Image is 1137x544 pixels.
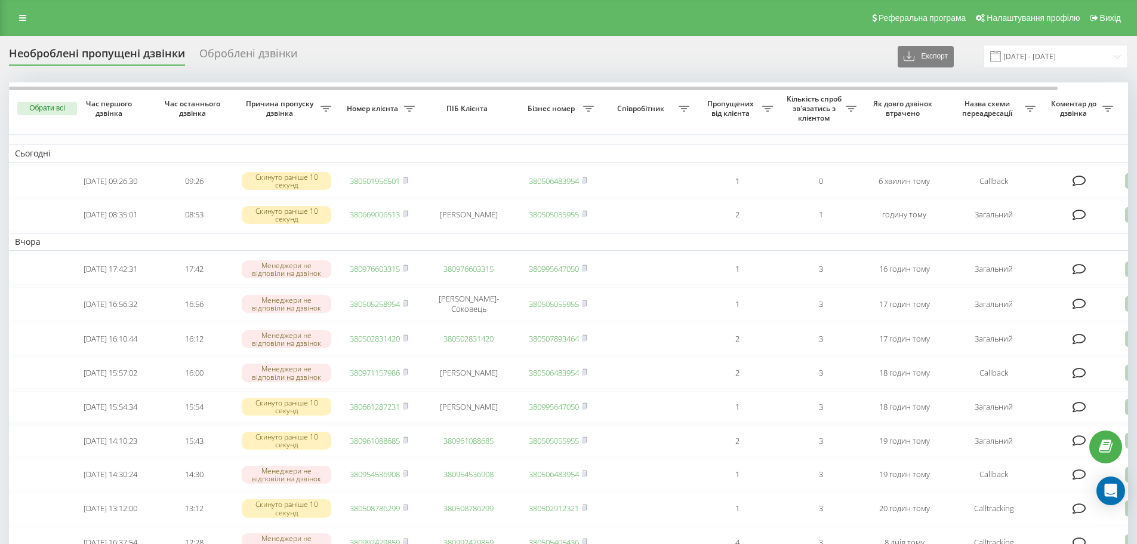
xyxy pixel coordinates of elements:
td: 16:12 [152,323,236,355]
td: 3 [779,459,862,490]
td: 1 [695,253,779,285]
td: 20 годин тому [862,493,946,524]
a: 380506483954 [529,469,579,480]
span: Кількість спроб зв'язатись з клієнтом [785,94,846,122]
a: 380502912321 [529,503,579,514]
div: Менеджери не відповіли на дзвінок [242,295,331,313]
span: Час останнього дзвінка [162,99,226,118]
td: 15:54 [152,391,236,423]
td: 1 [695,165,779,197]
a: 380961088685 [350,435,400,446]
td: 16:56 [152,287,236,321]
a: 380971157986 [350,367,400,378]
td: 17 годин тому [862,287,946,321]
td: 1 [779,199,862,230]
td: [DATE] 16:10:44 [69,323,152,355]
span: Назва схеми переадресації [952,99,1025,118]
td: 0 [779,165,862,197]
td: [PERSON_NAME] [421,199,516,230]
div: Open Intercom Messenger [1096,477,1125,505]
span: Співробітник [606,104,679,113]
td: [DATE] 15:54:34 [69,391,152,423]
td: 08:53 [152,199,236,230]
td: Загальний [946,287,1042,321]
td: 6 хвилин тому [862,165,946,197]
td: Загальний [946,199,1042,230]
td: 17 годин тому [862,323,946,355]
td: 09:26 [152,165,236,197]
td: 17:42 [152,253,236,285]
a: 380954536908 [443,469,494,480]
span: Як довго дзвінок втрачено [872,99,936,118]
td: 18 годин тому [862,391,946,423]
td: 2 [695,199,779,230]
div: Оброблені дзвінки [199,47,297,66]
td: [PERSON_NAME] [421,357,516,389]
td: [PERSON_NAME] [421,391,516,423]
td: Calltracking [946,493,1042,524]
a: 380995647050 [529,263,579,274]
td: 3 [779,357,862,389]
td: годину тому [862,199,946,230]
button: Обрати всі [17,102,77,115]
td: 16 годин тому [862,253,946,285]
td: Загальний [946,391,1042,423]
td: 3 [779,493,862,524]
span: Пропущених від клієнта [701,99,762,118]
div: Скинуто раніше 10 секунд [242,398,331,416]
td: 2 [695,425,779,457]
td: 18 годин тому [862,357,946,389]
td: 19 годин тому [862,459,946,490]
td: 2 [695,357,779,389]
td: 1 [695,493,779,524]
td: [DATE] 13:12:00 [69,493,152,524]
td: 1 [695,391,779,423]
td: Загальний [946,425,1042,457]
td: [DATE] 14:10:23 [69,425,152,457]
a: 380976603315 [443,263,494,274]
span: Номер клієнта [343,104,404,113]
a: 380508786299 [350,503,400,514]
td: 16:00 [152,357,236,389]
a: 380502831420 [443,333,494,344]
td: [PERSON_NAME]-Соковець [421,287,516,321]
a: 380505055955 [529,299,579,309]
div: Менеджери не відповіли на дзвінок [242,330,331,348]
td: [DATE] 14:30:24 [69,459,152,490]
td: 3 [779,253,862,285]
td: [DATE] 16:56:32 [69,287,152,321]
a: 380954536908 [350,469,400,480]
div: Менеджери не відповіли на дзвінок [242,466,331,484]
a: 380501956501 [350,176,400,186]
a: 380506483954 [529,176,579,186]
span: Реферальна програма [879,13,966,23]
td: Callback [946,357,1042,389]
td: [DATE] 15:57:02 [69,357,152,389]
td: [DATE] 17:42:31 [69,253,152,285]
td: 3 [779,425,862,457]
span: ПІБ Клієнта [431,104,506,113]
a: 380995647050 [529,401,579,412]
a: 380976603315 [350,263,400,274]
td: Callback [946,459,1042,490]
td: 2 [695,323,779,355]
a: 380505055955 [529,209,579,220]
td: 14:30 [152,459,236,490]
td: 3 [779,287,862,321]
span: Причина пропуску дзвінка [242,99,321,118]
a: 380507893464 [529,333,579,344]
a: 380502831420 [350,333,400,344]
div: Менеджери не відповіли на дзвінок [242,260,331,278]
div: Скинуто раніше 10 секунд [242,499,331,517]
div: Скинуто раніше 10 секунд [242,206,331,224]
td: Загальний [946,253,1042,285]
div: Необроблені пропущені дзвінки [9,47,185,66]
div: Скинуто раніше 10 секунд [242,432,331,450]
td: 3 [779,391,862,423]
a: 380506483954 [529,367,579,378]
td: 1 [695,287,779,321]
a: 380508786299 [443,503,494,514]
span: Вихід [1100,13,1121,23]
div: Менеджери не відповіли на дзвінок [242,364,331,382]
td: 1 [695,459,779,490]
